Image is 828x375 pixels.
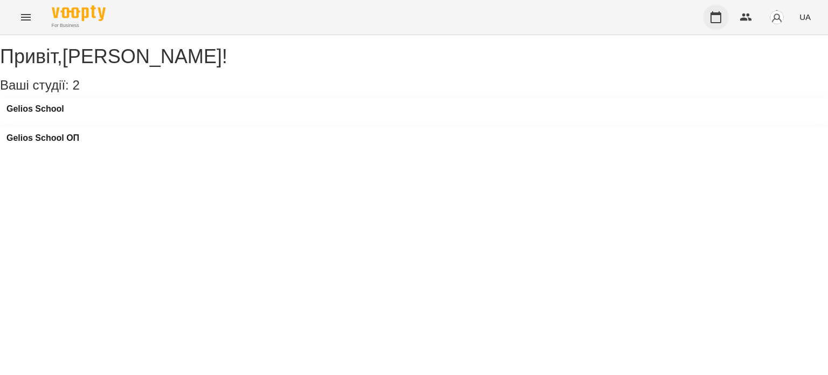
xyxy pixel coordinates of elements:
[52,5,106,21] img: Voopty Logo
[799,11,811,23] span: UA
[795,7,815,27] button: UA
[769,10,784,25] img: avatar_s.png
[6,104,64,114] a: Gelios School
[13,4,39,30] button: Menu
[72,78,79,92] span: 2
[6,133,79,143] a: Gelios School ОП
[52,22,106,29] span: For Business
